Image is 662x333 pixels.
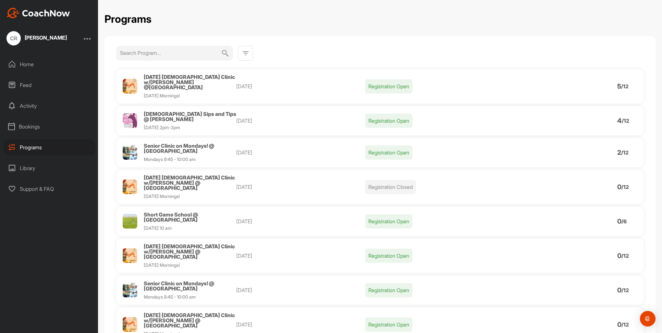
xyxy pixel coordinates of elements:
p: [DATE] [236,321,365,328]
div: CR [6,31,21,45]
span: [DATE] Mornings! [144,93,180,98]
div: Home [4,56,95,72]
p: [DATE] [236,82,365,90]
p: [DATE] [236,117,365,125]
p: 5 [617,84,621,89]
div: [PERSON_NAME] [25,35,67,40]
p: [DATE] [236,286,365,294]
div: Programs [4,139,95,155]
span: [DATE] [DEMOGRAPHIC_DATA] Clinic w/[PERSON_NAME] @ [GEOGRAPHIC_DATA] [144,174,235,191]
p: [DATE] [236,183,365,191]
div: Library [4,160,95,176]
img: Profile picture [123,317,137,332]
p: Registration Open [365,79,412,93]
span: Mondays 8:45 - 10:00 am [144,156,196,162]
p: Registration Open [365,145,412,160]
p: / 12 [621,184,629,190]
p: Registration Open [365,249,412,263]
p: 4 [617,118,622,123]
img: CoachNow [6,8,70,18]
p: 0 [617,253,621,258]
img: Profile picture [123,113,137,128]
p: / 12 [621,322,629,327]
p: 0 [617,322,621,327]
img: Profile picture [123,179,137,194]
img: svg+xml;base64,PHN2ZyB3aWR0aD0iMjQiIGhlaWdodD0iMjQiIHZpZXdCb3g9IjAgMCAyNCAyNCIgZmlsbD0ibm9uZSIgeG... [221,46,229,61]
p: Registration Open [365,283,412,297]
p: / 12 [622,118,629,123]
img: Profile picture [123,79,137,93]
p: / 6 [621,219,627,224]
img: Profile picture [123,214,137,228]
span: [DATE] Mornings! [144,262,180,268]
div: Feed [4,77,95,93]
span: Senior Clinic on Mondays! @ [GEOGRAPHIC_DATA] [144,280,214,292]
p: [DATE] [236,217,365,225]
span: [DATE] [DEMOGRAPHIC_DATA] Clinic w/[PERSON_NAME] @ [GEOGRAPHIC_DATA] [144,243,235,260]
p: / 12 [621,253,629,258]
div: Support & FAQ [4,181,95,197]
p: 0 [617,184,621,190]
img: Profile picture [123,248,137,263]
p: 2 [617,150,621,155]
p: Registration Open [365,114,412,128]
span: Mondays 8:45 - 10:00 am [144,294,196,300]
span: [DATE] 10 am [144,225,172,231]
p: 0 [617,219,621,224]
img: Profile picture [123,145,137,160]
p: Registration Open [365,214,412,228]
span: Senior Clinic on Mondays! @ [GEOGRAPHIC_DATA] [144,142,214,154]
span: [DATE] 2pm-3pm [144,125,180,130]
p: [DATE] [236,252,365,260]
p: / 12 [621,84,629,89]
span: Short Game School @ [GEOGRAPHIC_DATA] [144,211,198,223]
input: Search Program... [120,46,221,60]
div: Open Intercom Messenger [640,311,656,327]
img: svg+xml;base64,PHN2ZyB3aWR0aD0iMjQiIGhlaWdodD0iMjQiIHZpZXdCb3g9IjAgMCAyNCAyNCIgZmlsbD0ibm9uZSIgeG... [242,49,250,57]
p: / 12 [621,288,629,293]
p: / 12 [621,150,629,155]
div: Bookings [4,118,95,135]
span: [DATE] Mornings! [144,193,180,199]
span: [DATE] [DEMOGRAPHIC_DATA] Clinic w/[PERSON_NAME] @[GEOGRAPHIC_DATA] [144,74,235,91]
div: Activity [4,98,95,114]
span: [DATE] [DEMOGRAPHIC_DATA] Clinic w/[PERSON_NAME] @ [GEOGRAPHIC_DATA] [144,312,235,329]
img: Profile picture [123,283,137,297]
h2: Programs [104,13,152,26]
p: Registration Open [365,317,412,332]
span: [DEMOGRAPHIC_DATA] Sips and Tips @ [PERSON_NAME] [144,111,236,122]
p: 0 [617,288,621,293]
p: [DATE] [236,149,365,156]
p: Registration Closed [365,180,416,194]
